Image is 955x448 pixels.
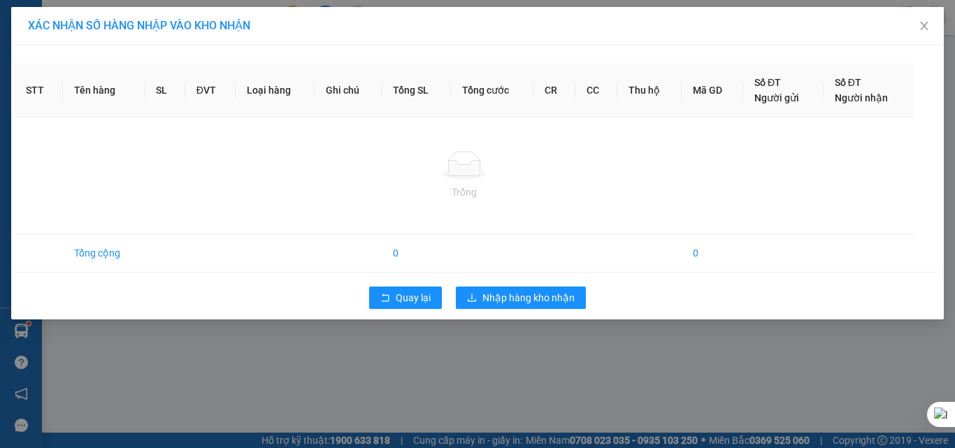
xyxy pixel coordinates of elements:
th: Tổng SL [382,64,451,117]
span: Người nhận [835,92,888,103]
th: CR [533,64,575,117]
th: Tên hàng [63,64,145,117]
th: Mã GD [682,64,743,117]
th: Ghi chú [315,64,382,117]
td: 0 [682,234,743,273]
th: CC [575,64,617,117]
span: XÁC NHẬN SỐ HÀNG NHẬP VÀO KHO NHẬN [28,19,250,32]
th: Thu hộ [617,64,682,117]
td: Tổng cộng [63,234,145,273]
span: rollback [380,293,390,304]
button: Close [905,7,944,46]
th: ĐVT [185,64,236,117]
span: close [919,20,930,31]
span: Số ĐT [754,77,781,88]
span: Số ĐT [835,77,861,88]
div: Trống [26,185,903,200]
span: download [467,293,477,304]
span: Quay lại [396,290,431,305]
span: Nhập hàng kho nhận [482,290,575,305]
button: rollbackQuay lại [369,287,442,309]
th: Tổng cước [451,64,533,117]
th: SL [145,64,185,117]
td: 0 [382,234,451,273]
th: Loại hàng [236,64,315,117]
button: downloadNhập hàng kho nhận [456,287,586,309]
th: STT [15,64,63,117]
span: Người gửi [754,92,799,103]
